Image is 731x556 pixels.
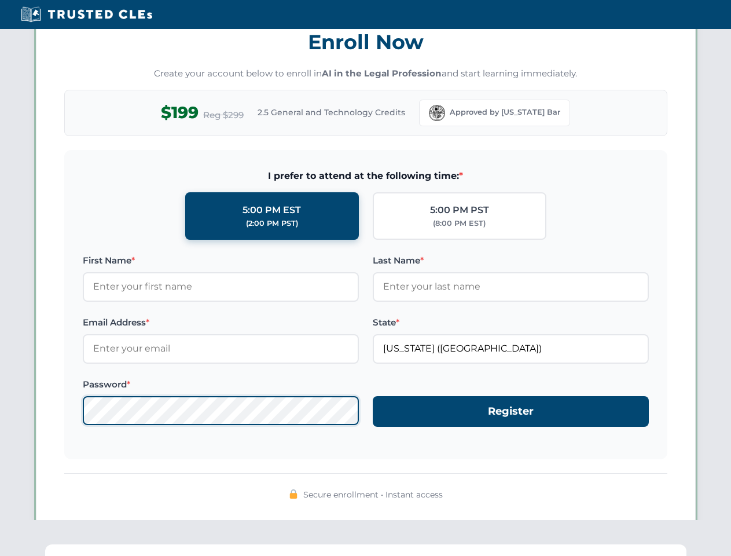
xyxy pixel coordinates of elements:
[303,488,443,501] span: Secure enrollment • Instant access
[289,489,298,499] img: 🔒
[203,108,244,122] span: Reg $299
[161,100,199,126] span: $199
[433,218,486,229] div: (8:00 PM EST)
[64,67,667,81] p: Create your account below to enroll in and start learning immediately.
[258,106,405,119] span: 2.5 General and Technology Credits
[450,107,560,118] span: Approved by [US_STATE] Bar
[243,203,301,218] div: 5:00 PM EST
[373,316,649,330] label: State
[373,272,649,301] input: Enter your last name
[83,169,649,184] span: I prefer to attend at the following time:
[373,254,649,268] label: Last Name
[430,203,489,218] div: 5:00 PM PST
[322,68,442,79] strong: AI in the Legal Profession
[83,378,359,392] label: Password
[429,105,445,121] img: Florida Bar
[83,334,359,363] input: Enter your email
[17,6,156,23] img: Trusted CLEs
[373,396,649,427] button: Register
[246,218,298,229] div: (2:00 PM PST)
[83,254,359,268] label: First Name
[373,334,649,363] input: Florida (FL)
[64,24,667,60] h3: Enroll Now
[83,272,359,301] input: Enter your first name
[83,316,359,330] label: Email Address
